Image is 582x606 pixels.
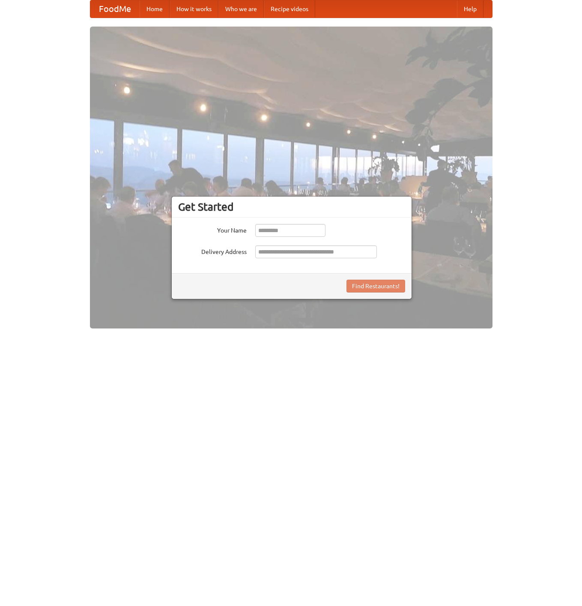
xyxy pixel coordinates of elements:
[178,245,247,256] label: Delivery Address
[346,280,405,293] button: Find Restaurants!
[178,200,405,213] h3: Get Started
[90,0,140,18] a: FoodMe
[178,224,247,235] label: Your Name
[170,0,218,18] a: How it works
[140,0,170,18] a: Home
[218,0,264,18] a: Who we are
[457,0,484,18] a: Help
[264,0,315,18] a: Recipe videos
